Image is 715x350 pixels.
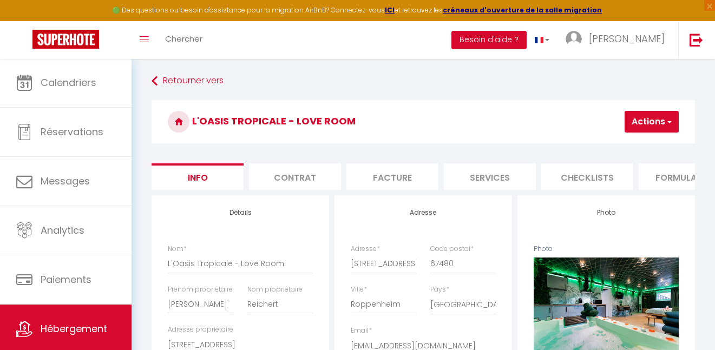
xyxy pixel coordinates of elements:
li: Contrat [249,163,341,190]
a: ... [PERSON_NAME] [557,21,678,59]
button: Actions [625,111,679,133]
li: Services [444,163,536,190]
span: [PERSON_NAME] [589,32,665,45]
li: Checklists [541,163,633,190]
label: Nom [168,244,187,254]
span: Réservations [41,125,103,138]
label: Pays [430,285,449,295]
label: Email [351,326,372,336]
li: Info [152,163,244,190]
span: Analytics [41,223,84,237]
button: Ouvrir le widget de chat LiveChat [9,4,41,37]
label: Adresse propriétaire [168,325,233,335]
span: Chercher [165,33,202,44]
h4: Détails [168,209,313,216]
span: Paiements [41,273,91,286]
label: Photo [534,244,553,254]
span: Hébergement [41,322,107,335]
label: Prénom propriétaire [168,285,233,295]
h4: Photo [534,209,679,216]
h4: Adresse [351,209,496,216]
a: Retourner vers [152,71,695,91]
label: Code postal [430,244,474,254]
a: Chercher [157,21,211,59]
img: logout [690,33,703,47]
a: créneaux d'ouverture de la salle migration [443,5,602,15]
img: Super Booking [32,30,99,49]
button: Besoin d'aide ? [451,31,527,49]
span: Calendriers [41,76,96,89]
label: Nom propriétaire [247,285,303,295]
li: Facture [346,163,438,190]
span: Messages [41,174,90,188]
label: Adresse [351,244,380,254]
label: Ville [351,285,367,295]
a: ICI [385,5,395,15]
img: ... [566,31,582,47]
h3: L'Oasis Tropicale - Love Room [152,100,695,143]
